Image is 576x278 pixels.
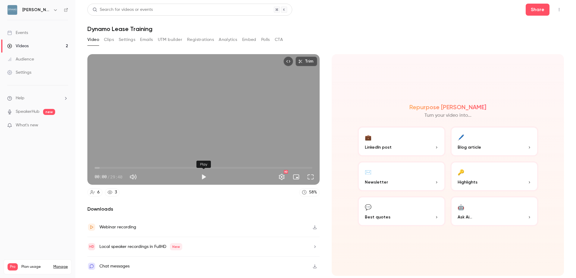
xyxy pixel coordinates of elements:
button: Top Bar Actions [554,5,564,14]
span: Pro [8,263,18,270]
button: Embed video [283,57,293,66]
span: Newsletter [365,179,388,185]
button: Share [526,4,549,16]
button: Analytics [219,35,237,45]
li: help-dropdown-opener [7,95,68,101]
h6: [PERSON_NAME] [22,7,51,13]
div: HD [284,170,288,174]
div: Chat messages [99,263,130,270]
button: 🔑Highlights [450,161,538,191]
button: UTM builder [158,35,182,45]
a: SpeakerHub [16,109,39,115]
a: 6 [87,188,102,196]
span: Help [16,95,24,101]
button: Settings [119,35,135,45]
span: Blog article [458,144,481,150]
h2: Downloads [87,205,320,213]
div: 🔑 [458,167,464,177]
button: 💼LinkedIn post [358,126,446,156]
div: Audience [7,56,34,62]
button: Play [198,171,210,183]
div: Webinar recording [99,224,136,231]
div: 🖊️ [458,132,464,142]
h1: Dynamo Lease Training [87,25,564,32]
button: Trim [296,57,317,66]
div: 💼 [365,132,371,142]
button: CTA [275,35,283,45]
img: Mike de Both [8,5,17,15]
iframe: Noticeable Trigger [61,123,68,128]
a: 3 [105,188,120,196]
div: Settings [7,69,31,76]
a: Manage [53,264,68,269]
button: Mute [127,171,139,183]
div: 00:00 [95,174,122,180]
button: 💬Best quotes [358,196,446,226]
button: Full screen [305,171,317,183]
span: Plan usage [21,264,50,269]
span: New [170,243,182,250]
span: LinkedIn post [365,144,392,150]
button: ✉️Newsletter [358,161,446,191]
button: Video [87,35,99,45]
span: new [43,109,55,115]
span: Highlights [458,179,477,185]
a: 58% [299,188,320,196]
span: What's new [16,122,38,128]
h2: Repurpose [PERSON_NAME] [409,103,486,111]
div: Videos [7,43,29,49]
div: 58 % [309,189,317,196]
div: 🤖 [458,202,464,212]
div: ✉️ [365,167,371,177]
button: Clips [104,35,114,45]
div: Events [7,30,28,36]
span: 00:00 [95,174,107,180]
span: / [107,174,110,180]
span: Best quotes [365,214,390,220]
div: 💬 [365,202,371,212]
button: Embed [242,35,256,45]
div: 6 [97,189,100,196]
p: Turn your video into... [424,112,471,119]
div: Local speaker recordings in FullHD [99,243,182,250]
div: 3 [115,189,117,196]
div: Play [196,161,211,168]
span: Ask Ai... [458,214,472,220]
button: Emails [140,35,153,45]
div: Search for videos or events [92,7,153,13]
button: Registrations [187,35,214,45]
button: Settings [276,171,288,183]
button: 🖊️Blog article [450,126,538,156]
button: Polls [261,35,270,45]
span: 29:40 [110,174,122,180]
button: 🤖Ask Ai... [450,196,538,226]
button: Turn on miniplayer [290,171,302,183]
